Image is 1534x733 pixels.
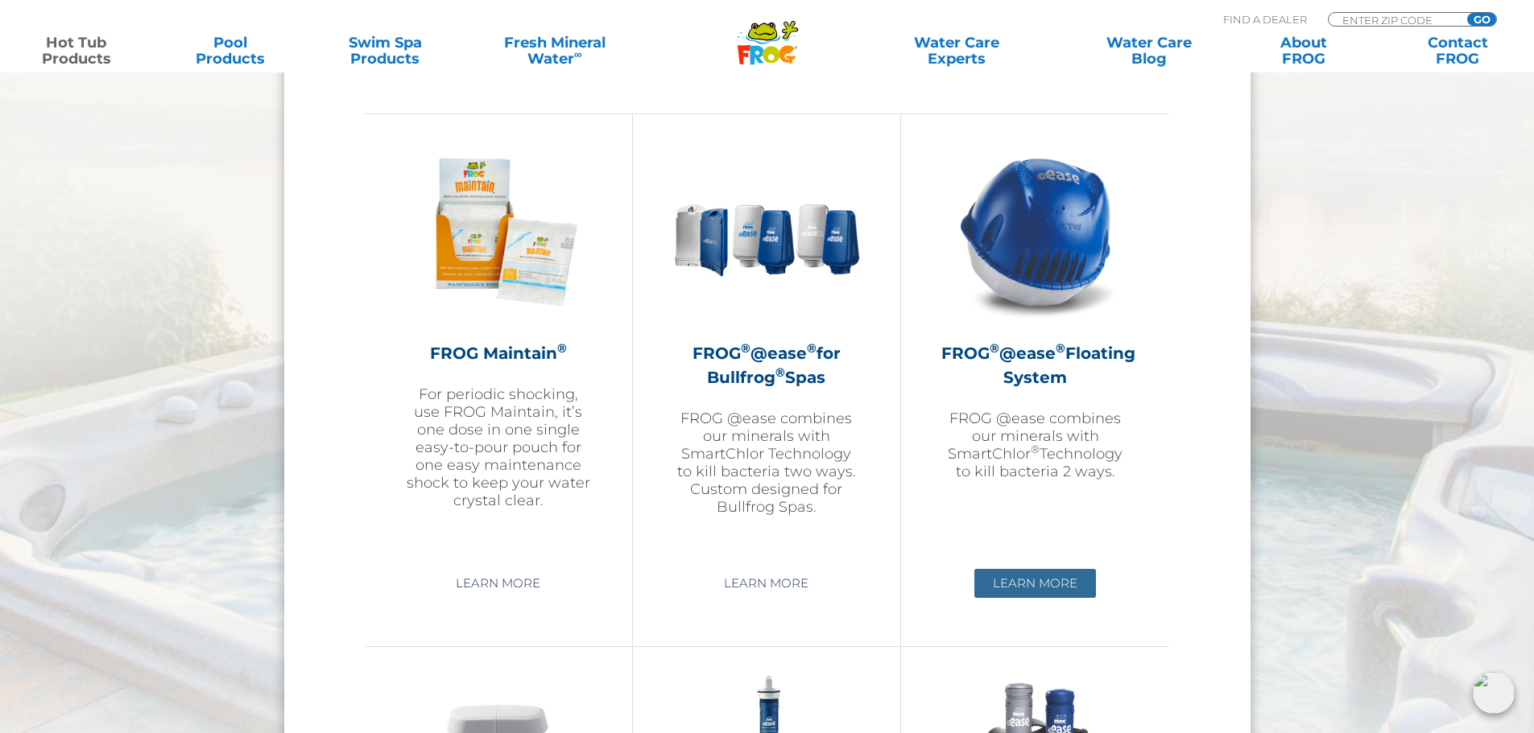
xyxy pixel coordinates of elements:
a: Fresh MineralWater∞ [479,35,630,67]
a: Learn More [974,569,1096,598]
sup: ® [557,340,567,356]
a: FROG Maintain®For periodic shocking, use FROG Maintain, it’s one dose in one single easy-to-pour ... [405,138,592,557]
a: FROG®@ease®Floating SystemFROG @ease combines our minerals with SmartChlor®Technology to kill bac... [941,138,1129,557]
h2: FROG Maintain [405,341,592,365]
sup: ® [775,364,785,380]
h2: FROG @ease Floating System [941,341,1129,389]
a: Hot TubProducts [16,35,136,67]
input: Zip Code Form [1341,13,1449,27]
h2: FROG @ease for Bullfrog Spas [673,341,860,389]
a: Swim SpaProducts [325,35,445,67]
input: GO [1467,13,1496,26]
a: Learn More [705,569,827,598]
a: PoolProducts [171,35,291,67]
p: For periodic shocking, use FROG Maintain, it’s one dose in one single easy-to-pour pouch for one ... [405,385,592,509]
a: Water CareBlog [1089,35,1209,67]
img: hot-tub-product-atease-system-300x300.png [942,138,1129,325]
p: FROG @ease combines our minerals with SmartChlor Technology to kill bacteria two ways. Custom des... [673,410,860,516]
sup: ® [741,340,750,356]
p: FROG @ease combines our minerals with SmartChlor Technology to kill bacteria 2 ways. [941,410,1129,480]
img: openIcon [1473,672,1515,714]
sup: ® [1031,443,1040,455]
sup: ® [990,340,999,356]
a: FROG®@ease®for Bullfrog®SpasFROG @ease combines our minerals with SmartChlor Technology to kill b... [673,138,860,557]
img: bullfrog-product-hero-300x300.png [673,138,860,325]
img: Frog_Maintain_Hero-2-v2-300x300.png [405,138,592,325]
a: Learn More [437,569,559,598]
a: Water CareExperts [859,35,1054,67]
a: ContactFROG [1398,35,1518,67]
a: AboutFROG [1243,35,1363,67]
p: Find A Dealer [1223,12,1307,27]
sup: ® [807,340,817,356]
sup: ∞ [574,47,582,60]
sup: ® [1056,340,1065,356]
